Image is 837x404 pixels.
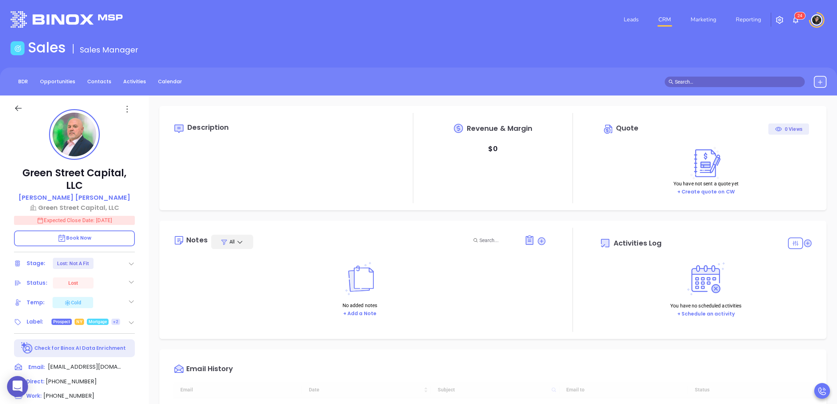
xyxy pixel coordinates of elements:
span: Book Now [57,234,92,241]
p: [PERSON_NAME] [PERSON_NAME] [19,193,130,202]
a: BDR [14,76,32,87]
span: Direct : [26,378,44,385]
p: You have not sent a quote yet [673,180,739,187]
a: Reporting [733,13,764,27]
span: Prospect [53,318,70,326]
input: Search... [479,236,517,244]
div: Label: [27,317,43,327]
a: Marketing [688,13,719,27]
span: [EMAIL_ADDRESS][DOMAIN_NAME] [48,363,122,371]
span: NY [76,318,82,326]
div: Email History [186,365,233,375]
a: Opportunities [36,76,79,87]
span: Mortgage [89,318,107,326]
h1: Sales [28,39,66,56]
div: Temp: [27,297,45,308]
img: iconNotification [791,16,800,24]
span: Quote [616,123,639,133]
button: + Schedule an activity [675,310,737,318]
div: Lost: Not A Fit [57,258,89,269]
span: All [229,238,235,245]
img: user [811,14,822,26]
a: CRM [656,13,674,27]
div: Status: [27,278,47,288]
p: Expected Close Date: [DATE] [14,216,135,225]
a: Leads [621,13,642,27]
img: Ai-Enrich-DaqCidB-.svg [21,342,33,354]
button: + Add a Note [341,310,379,318]
img: Create on CWSell [687,147,725,180]
div: Notes [186,236,208,243]
p: No added notes [341,302,379,309]
span: [PHONE_NUMBER] [46,377,97,385]
span: Activities Log [614,240,662,247]
p: Check for Binox AI Data Enrichment [34,345,126,352]
p: You have no scheduled activities [670,302,741,310]
div: 0 Views [775,123,802,135]
span: 4 [800,13,802,18]
span: search [669,79,673,84]
img: logo [11,11,123,28]
div: Cold [64,298,81,307]
input: Search… [675,78,801,86]
a: Calendar [154,76,186,87]
a: Contacts [83,76,116,87]
img: Circle dollar [603,123,614,135]
span: Sales Manager [80,44,138,55]
p: $ 0 [488,142,497,155]
img: iconSetting [775,16,784,24]
span: Email: [28,363,45,372]
a: [PERSON_NAME] [PERSON_NAME] [19,193,130,203]
p: Green Street Capital, LLC [14,167,135,192]
span: Work: [26,392,42,399]
span: [PHONE_NUMBER] [43,392,94,400]
a: + Create quote on CW [677,188,735,195]
sup: 24 [795,12,805,19]
img: profile-user [53,113,96,156]
span: +2 [113,318,118,326]
img: Activities [687,262,725,296]
a: Activities [119,76,150,87]
button: + Create quote on CW [675,188,737,196]
div: Stage: [27,258,46,269]
div: Lost [68,277,78,289]
span: Revenue & Margin [467,125,533,132]
img: Notes [341,262,379,295]
span: Description [187,122,229,132]
a: Green Street Capital, LLC [14,203,135,212]
span: 2 [797,13,800,18]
